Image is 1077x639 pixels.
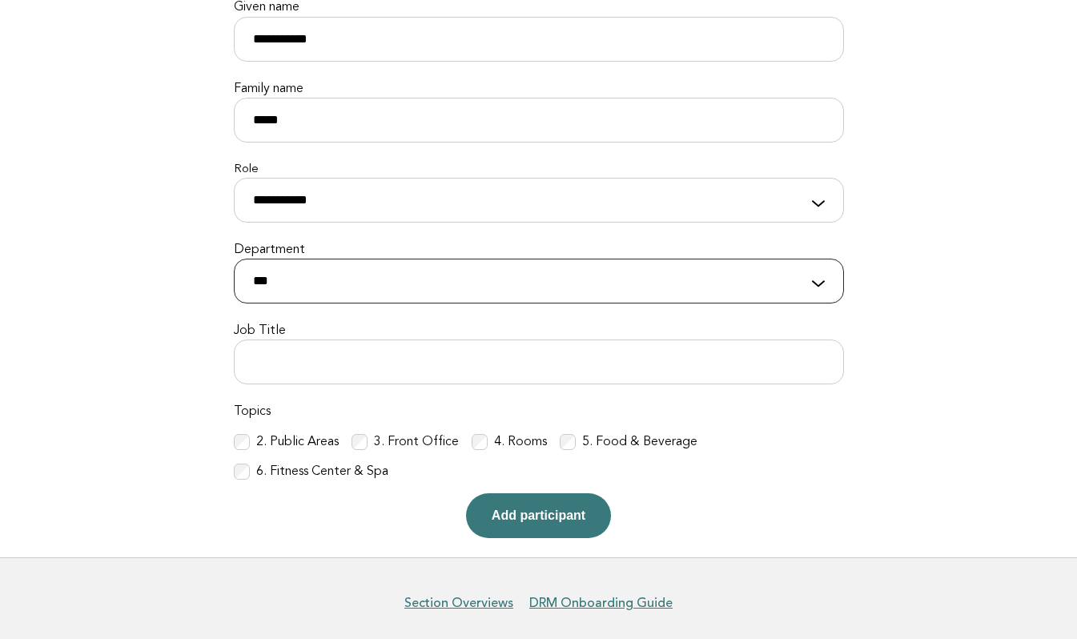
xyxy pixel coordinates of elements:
[494,434,547,451] label: 4. Rooms
[234,162,844,178] label: Role
[404,595,513,611] a: Section Overviews
[256,464,388,480] label: 6. Fitness Center & Spa
[529,595,673,611] a: DRM Onboarding Guide
[234,323,844,340] label: Job Title
[256,434,339,451] label: 2. Public Areas
[234,242,844,259] label: Department
[234,404,844,420] label: Topics
[234,81,844,98] label: Family name
[466,493,611,538] button: Add participant
[582,434,697,451] label: 5. Food & Beverage
[374,434,459,451] label: 3. Front Office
